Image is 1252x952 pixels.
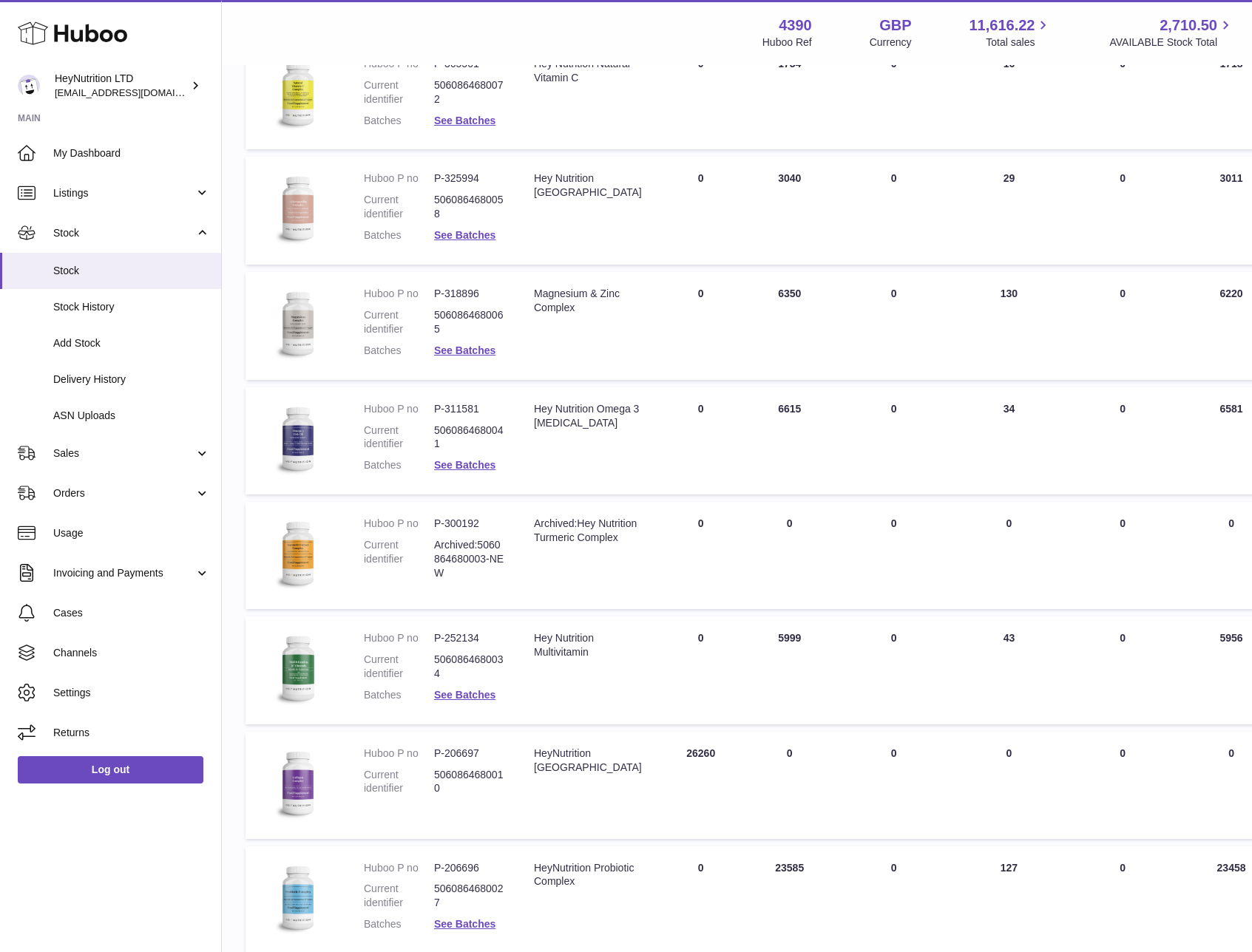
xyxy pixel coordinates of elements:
span: 0 [1120,747,1126,759]
td: 0 [657,502,745,609]
a: See Batches [434,115,495,126]
dd: 5060864680010 [434,768,504,796]
span: 0 [1120,58,1126,69]
div: Hey Nutrition [GEOGRAPHIC_DATA] [534,171,642,200]
div: Currency [870,35,912,50]
span: Invoicing and Payments [53,566,194,580]
dt: Huboo P no [364,517,434,531]
span: Total sales [986,35,1052,50]
td: 0 [745,732,834,839]
a: 11,616.22 Total sales [969,16,1052,50]
dd: Archived:5060864680003-NEW [434,538,504,580]
dt: Current identifier [364,78,434,106]
td: 0 [834,616,954,724]
strong: GBP [879,16,911,35]
dt: Current identifier [364,424,434,452]
dd: 5060864680034 [434,653,504,681]
td: 5999 [745,616,834,724]
span: 11,616.22 [969,16,1035,35]
td: 0 [834,157,954,265]
img: product image [260,747,334,820]
dt: Batches [364,458,434,472]
dd: P-311581 [434,402,504,416]
a: See Batches [434,689,495,701]
td: 0 [953,502,1064,609]
dt: Batches [364,344,434,358]
td: 26260 [657,732,745,839]
dt: Batches [364,114,434,128]
td: 6350 [745,272,834,380]
span: Channels [53,646,210,660]
dt: Current identifier [364,193,434,221]
span: Add Stock [53,336,210,350]
img: product image [260,402,334,476]
span: Settings [53,686,210,700]
dt: Batches [364,917,434,931]
dt: Huboo P no [364,171,434,186]
span: 0 [1120,862,1126,874]
dd: P-252134 [434,631,504,645]
span: My Dashboard [53,146,210,160]
dd: P-300192 [434,517,504,531]
span: 0 [1120,632,1126,644]
div: HeyNutrition [GEOGRAPHIC_DATA] [534,747,642,775]
dd: 5060864680065 [434,308,504,336]
div: HeyNutrition LTD [55,72,188,100]
td: 0 [834,272,954,380]
span: 0 [1120,172,1126,184]
a: See Batches [434,229,495,241]
td: 0 [834,732,954,839]
dd: 5060864680027 [434,882,504,910]
span: Stock History [53,300,210,314]
span: Cases [53,606,210,620]
strong: 4390 [779,16,812,35]
dt: Current identifier [364,768,434,796]
dd: P-318896 [434,287,504,301]
div: Hey Nutrition Multivitamin [534,631,642,659]
div: Magnesium & Zinc Complex [534,287,642,315]
span: Orders [53,486,194,500]
span: 0 [1120,288,1126,299]
div: Hey Nutrition Omega 3 [MEDICAL_DATA] [534,402,642,430]
span: ASN Uploads [53,409,210,423]
img: product image [260,287,334,361]
td: 6615 [745,387,834,495]
div: Huboo Ref [762,35,812,50]
dt: Huboo P no [364,402,434,416]
a: See Batches [434,918,495,930]
dt: Huboo P no [364,631,434,645]
a: See Batches [434,459,495,471]
span: AVAILABLE Stock Total [1109,35,1234,50]
td: 0 [657,387,745,495]
td: 0 [657,616,745,724]
dt: Current identifier [364,308,434,336]
div: Hey Nutrition Natural Vitamin C [534,57,642,85]
dt: Batches [364,688,434,702]
td: 0 [657,272,745,380]
td: 0 [834,502,954,609]
dt: Current identifier [364,882,434,910]
dd: 5060864680072 [434,78,504,106]
span: Stock [53,264,210,278]
td: 43 [953,616,1064,724]
span: 0 [1120,403,1126,415]
span: 2,710.50 [1160,16,1217,35]
td: 1734 [745,42,834,150]
td: 0 [745,502,834,609]
td: 16 [953,42,1064,150]
td: 29 [953,157,1064,265]
dd: P-325994 [434,171,504,186]
span: Usage [53,526,210,540]
a: See Batches [434,344,495,356]
dd: 5060864680058 [434,193,504,221]
dt: Huboo P no [364,861,434,875]
td: 34 [953,387,1064,495]
img: product image [260,861,334,935]
span: Sales [53,446,194,460]
div: Archived:Hey Nutrition Turmeric Complex [534,517,642,545]
span: 0 [1120,517,1126,529]
a: 2,710.50 AVAILABLE Stock Total [1109,16,1234,50]
dd: 5060864680041 [434,424,504,452]
dd: P-206697 [434,747,504,761]
span: [EMAIL_ADDRESS][DOMAIN_NAME] [55,86,217,98]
